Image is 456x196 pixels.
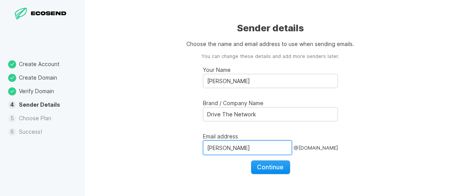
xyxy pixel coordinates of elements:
aside: You can change these details and add more senders later. [202,53,339,60]
p: Choose the name and email address to use when sending emails. [187,40,355,48]
button: Continue [251,160,290,174]
p: Email address [203,132,338,140]
input: Your Name [203,74,338,88]
input: Brand / Company Name [203,107,338,121]
h1: Sender details [237,22,304,34]
div: @ [DOMAIN_NAME] [294,140,338,155]
p: Brand / Company Name [203,99,338,107]
span: Continue [257,163,284,171]
input: Email address@[DOMAIN_NAME] [203,140,292,155]
p: Your Name [203,66,338,74]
